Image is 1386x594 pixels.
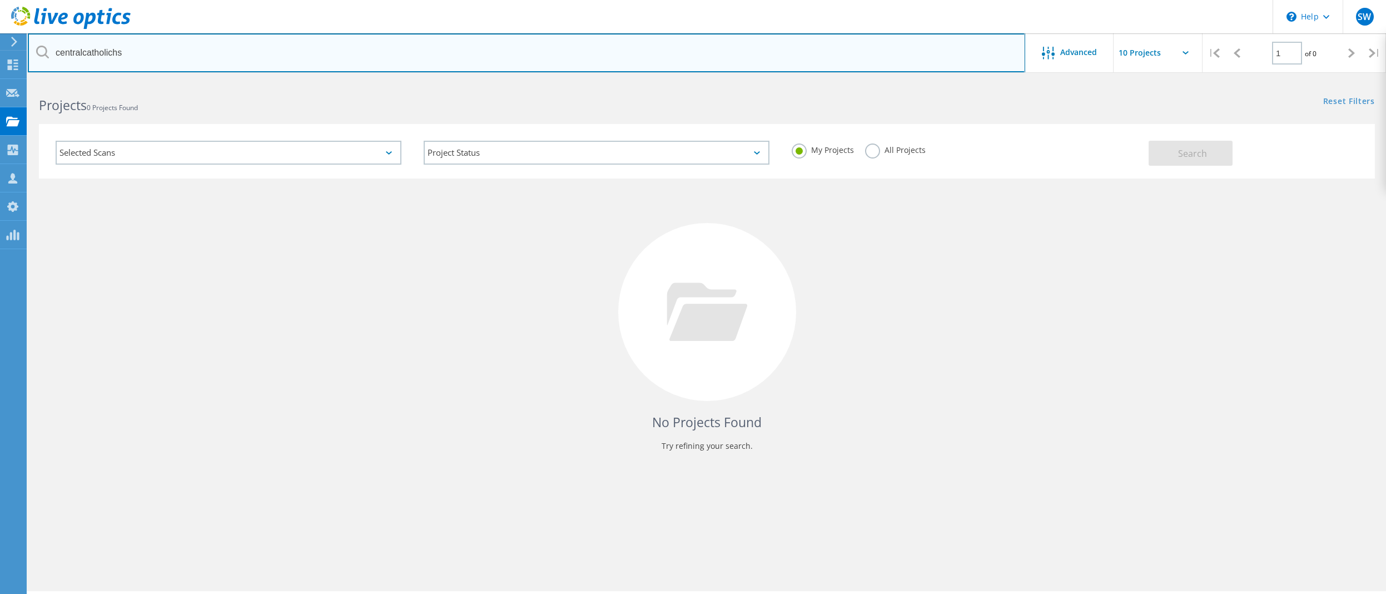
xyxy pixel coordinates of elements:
[56,141,401,165] div: Selected Scans
[50,437,1364,455] p: Try refining your search.
[39,96,87,114] b: Projects
[865,143,926,154] label: All Projects
[1178,147,1207,160] span: Search
[1203,33,1225,73] div: |
[50,413,1364,432] h4: No Projects Found
[87,103,138,112] span: 0 Projects Found
[792,143,854,154] label: My Projects
[1060,48,1097,56] span: Advanced
[1149,141,1233,166] button: Search
[11,23,131,31] a: Live Optics Dashboard
[28,33,1025,72] input: Search projects by name, owner, ID, company, etc
[424,141,769,165] div: Project Status
[1323,97,1375,107] a: Reset Filters
[1358,12,1371,21] span: SW
[1363,33,1386,73] div: |
[1286,12,1296,22] svg: \n
[1305,49,1317,58] span: of 0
